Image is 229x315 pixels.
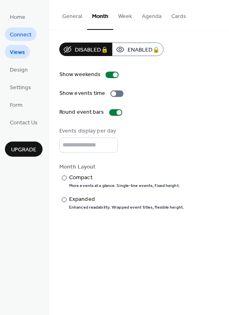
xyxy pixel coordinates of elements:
span: Connect [10,31,31,39]
div: Events display per day [59,127,116,135]
a: Design [5,63,33,76]
span: Contact Us [10,119,38,127]
a: Home [5,10,30,23]
a: Connect [5,27,36,41]
span: Form [10,101,22,110]
a: Contact Us [5,115,43,129]
span: Home [10,13,25,22]
span: Upgrade [11,146,36,154]
div: Show weekends [59,70,101,79]
a: Views [5,45,30,59]
div: Compact [69,173,178,182]
div: Round event bars [59,108,104,117]
div: Show events time [59,89,106,98]
span: Design [10,66,28,74]
a: Settings [5,80,36,94]
div: Month Layout [59,163,217,171]
a: Form [5,98,27,111]
div: Enhanced readability. Wrapped event titles, flexible height. [69,205,184,210]
button: Upgrade [5,142,43,157]
div: More events at a glance. Single-line events, fixed height. [69,183,180,189]
span: Settings [10,83,31,92]
div: Expanded [69,195,182,204]
span: Views [10,48,25,57]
